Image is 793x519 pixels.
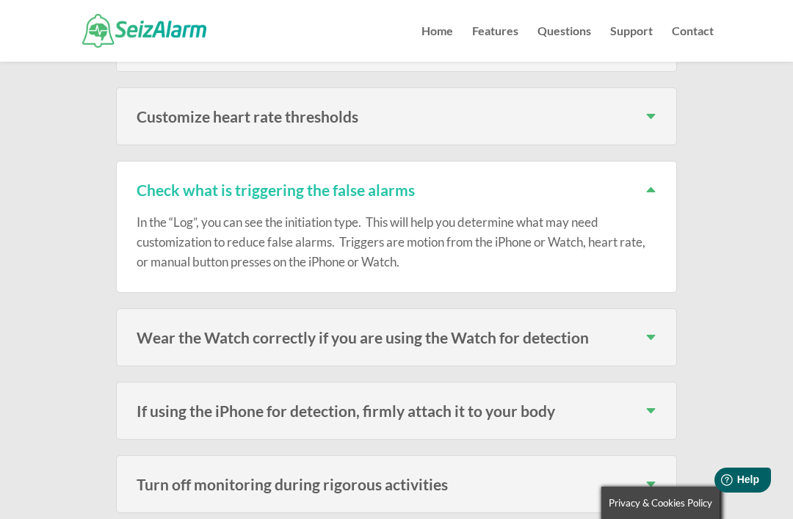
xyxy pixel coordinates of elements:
[421,26,453,62] a: Home
[472,26,518,62] a: Features
[609,497,712,509] span: Privacy & Cookies Policy
[137,109,656,124] h3: Customize heart rate thresholds
[610,26,653,62] a: Support
[537,26,591,62] a: Questions
[662,462,777,503] iframe: Help widget launcher
[672,26,714,62] a: Contact
[137,476,656,492] h3: Turn off monitoring during rigorous activities
[137,403,656,418] h3: If using the iPhone for detection, firmly attach it to your body
[137,212,656,272] p: In the “Log”, you can see the initiation type. This will help you determine what may need customi...
[137,182,656,197] h3: Check what is triggering the false alarms
[82,14,206,47] img: SeizAlarm
[137,330,656,345] h3: Wear the Watch correctly if you are using the Watch for detection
